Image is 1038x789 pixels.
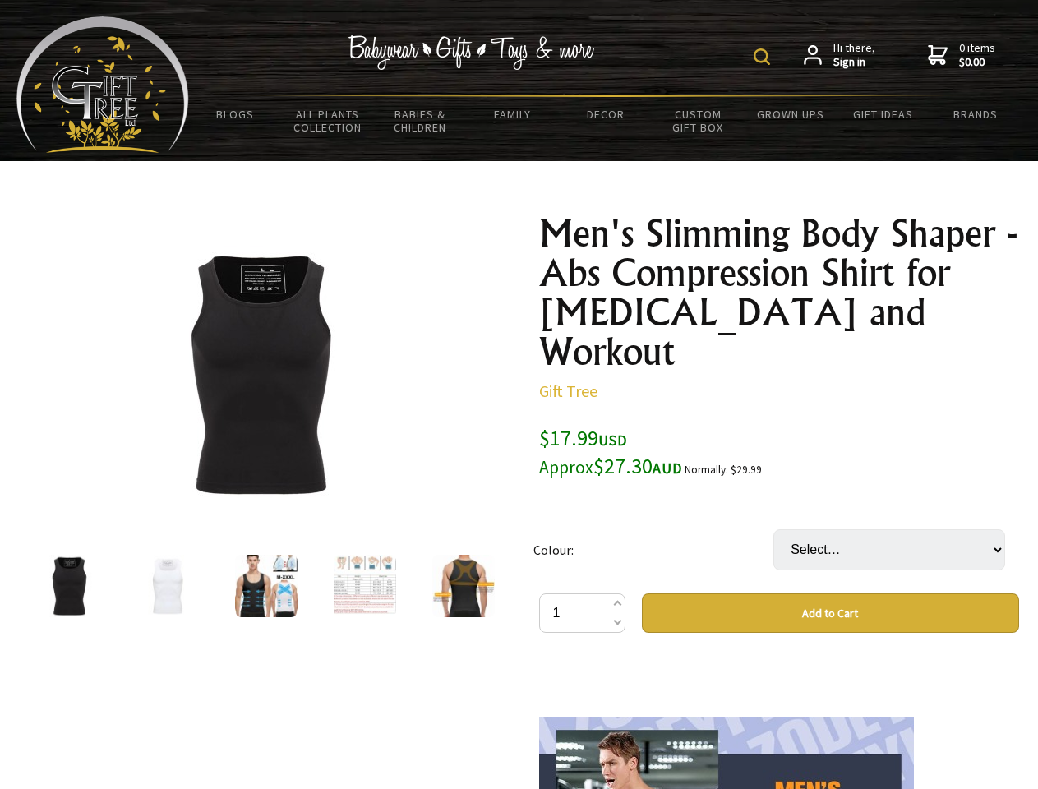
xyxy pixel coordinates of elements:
img: Men's Slimming Body Shaper - Abs Compression Shirt for Gynecomastia and Workout [38,555,100,617]
a: Decor [559,97,652,131]
img: product search [754,48,770,65]
small: Approx [539,456,593,478]
span: USD [598,431,627,450]
a: Hi there,Sign in [804,41,875,70]
img: Men's Slimming Body Shaper - Abs Compression Shirt for Gynecomastia and Workout [136,555,199,617]
a: Gift Ideas [837,97,930,131]
strong: $0.00 [959,55,995,70]
a: Brands [930,97,1022,131]
a: Babies & Children [374,97,467,145]
a: BLOGS [189,97,282,131]
img: Babywear - Gifts - Toys & more [348,35,595,70]
a: Gift Tree [539,381,597,401]
span: $17.99 $27.30 [539,424,682,479]
small: Normally: $29.99 [685,463,762,477]
img: Men's Slimming Body Shaper - Abs Compression Shirt for Gynecomastia and Workout [334,555,396,617]
strong: Sign in [833,55,875,70]
img: Men's Slimming Body Shaper - Abs Compression Shirt for Gynecomastia and Workout [432,555,495,617]
a: Family [467,97,560,131]
button: Add to Cart [642,593,1019,633]
h1: Men's Slimming Body Shaper - Abs Compression Shirt for [MEDICAL_DATA] and Workout [539,214,1019,371]
a: All Plants Collection [282,97,375,145]
img: Men's Slimming Body Shaper - Abs Compression Shirt for Gynecomastia and Workout [235,555,298,617]
span: AUD [653,459,682,478]
a: Custom Gift Box [652,97,745,145]
img: Men's Slimming Body Shaper - Abs Compression Shirt for Gynecomastia and Workout [131,246,388,502]
a: 0 items$0.00 [928,41,995,70]
span: 0 items [959,40,995,70]
img: Babyware - Gifts - Toys and more... [16,16,189,153]
a: Grown Ups [744,97,837,131]
td: Colour: [533,506,773,593]
span: Hi there, [833,41,875,70]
